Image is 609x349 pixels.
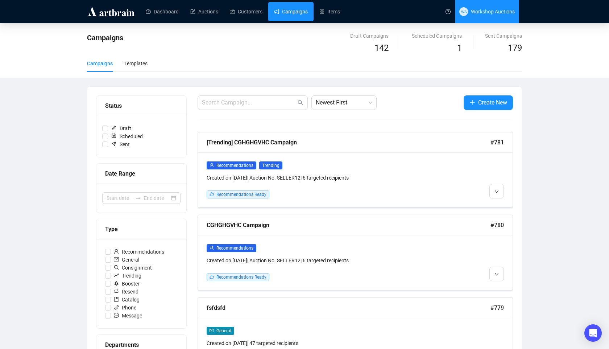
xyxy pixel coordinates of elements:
div: Created on [DATE] | Auction No. SELLER12 | 6 targeted recipients [207,174,428,182]
div: Sent Campaigns [485,32,522,40]
span: search [298,100,303,106]
span: retweet [114,289,119,294]
div: Campaigns [87,59,113,67]
span: #780 [490,221,504,230]
span: user [114,249,119,254]
span: Message [111,312,145,320]
span: Trending [111,272,144,280]
span: 1 [457,43,462,53]
span: search [114,265,119,270]
span: user [210,246,214,250]
span: phone [114,305,119,310]
div: fsfdsfd [207,303,490,312]
a: Customers [230,2,262,21]
span: Newest First [316,96,372,110]
span: Campaigns [87,33,123,42]
span: swap-right [135,195,141,201]
span: down [494,189,499,194]
span: message [114,313,119,318]
span: Scheduled [108,132,146,140]
span: Resend [111,288,141,296]
span: like [210,275,214,279]
span: user [210,163,214,167]
span: Recommendations [111,248,167,256]
img: logo [87,6,136,17]
span: mail [210,328,214,333]
span: Trending [259,161,282,169]
span: General [111,256,142,264]
span: mail [114,257,119,262]
span: #781 [490,138,504,147]
div: Type [105,225,178,234]
div: Status [105,101,178,110]
div: Date Range [105,169,178,178]
span: rocket [114,281,119,286]
span: WA [461,8,466,14]
input: Search Campaign... [202,98,296,107]
a: [Trending] CGHGHGVHC Campaign#781userRecommendationsTrendingCreated on [DATE]| Auction No. SELLER... [198,132,513,208]
a: Dashboard [146,2,179,21]
a: CGHGHGVHC Campaign#780userRecommendationsCreated on [DATE]| Auction No. SELLER12| 6 targeted reci... [198,215,513,290]
span: Recommendations Ready [216,275,266,280]
span: Booster [111,280,142,288]
span: Phone [111,304,139,312]
button: Create New [464,95,513,110]
span: Recommendations [216,163,253,168]
div: Created on [DATE] | Auction No. SELLER12 | 6 targeted recipients [207,256,428,264]
span: Sent [108,140,133,148]
div: CGHGHGVHC Campaign [207,221,490,230]
span: #779 [490,303,504,312]
a: Items [319,2,340,21]
div: Templates [124,59,148,67]
div: Open Intercom Messenger [584,324,602,342]
input: Start date [107,194,132,202]
span: down [494,272,499,276]
span: plus [469,99,475,105]
a: Campaigns [274,2,308,21]
span: 179 [508,43,522,53]
span: General [216,328,231,333]
span: Catalog [111,296,142,304]
span: 142 [374,43,389,53]
div: Created on [DATE] | 47 targeted recipients [207,339,428,347]
span: Recommendations Ready [216,192,266,197]
div: [Trending] CGHGHGVHC Campaign [207,138,490,147]
span: Draft [108,124,134,132]
div: Draft Campaigns [350,32,389,40]
span: book [114,297,119,302]
span: Consignment [111,264,155,272]
span: question-circle [446,9,451,14]
span: like [210,192,214,196]
span: Create New [478,98,507,107]
div: Scheduled Campaigns [412,32,462,40]
span: Workshop Auctions [471,9,515,15]
input: End date [144,194,170,202]
span: rise [114,273,119,278]
span: Recommendations [216,246,253,251]
a: Auctions [190,2,218,21]
span: to [135,195,141,201]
